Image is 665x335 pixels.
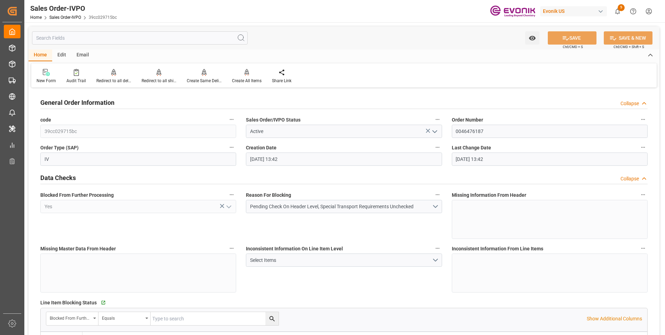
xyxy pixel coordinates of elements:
[563,44,583,49] span: Ctrl/CMD + S
[102,313,143,321] div: Equals
[250,257,432,264] div: Select Items
[639,190,648,199] button: Missing Information From Header
[610,3,625,19] button: show 5 new notifications
[246,116,301,124] span: Sales Order/IVPO Status
[246,153,442,166] input: MM-DD-YYYY HH:MM
[40,98,114,107] h2: General Order Information
[30,3,117,14] div: Sales Order-IVPO
[452,144,491,151] span: Last Change Date
[40,116,51,124] span: code
[452,245,543,252] span: Inconsistent Information From Line Items
[265,312,279,325] button: search button
[151,312,279,325] input: Type to search
[548,31,596,45] button: SAVE
[433,244,442,253] button: Inconsistent Information On Line Item Level
[618,4,625,11] span: 5
[639,115,648,124] button: Order Number
[272,78,291,84] div: Share Link
[227,244,236,253] button: Missing Master Data From Header
[540,6,607,16] div: Evonik US
[433,143,442,152] button: Creation Date
[96,78,131,84] div: Redirect to all deliveries
[540,5,610,18] button: Evonik US
[246,200,442,213] button: open menu
[71,49,94,61] div: Email
[66,78,86,84] div: Audit Trail
[250,203,432,210] div: Pending Check On Header Level, Special Transport Requirements Unchecked
[227,143,236,152] button: Order Type (SAP)
[246,245,343,252] span: Inconsistent Information On Line Item Level
[40,173,76,182] h2: Data Checks
[46,312,98,325] button: open menu
[620,175,639,182] div: Collapse
[98,312,151,325] button: open menu
[525,31,539,45] button: open menu
[50,313,91,321] div: Blocked From Further Processing
[246,144,277,151] span: Creation Date
[232,78,262,84] div: Create All Items
[32,31,248,45] input: Search Fields
[604,31,652,45] button: SAVE & NEW
[30,15,42,20] a: Home
[40,299,97,306] span: Line Item Blocking Status
[49,15,81,20] a: Sales Order-IVPO
[452,116,483,124] span: Order Number
[40,192,114,199] span: Blocked From Further Processing
[37,78,56,84] div: New Form
[246,192,291,199] span: Reason For Blocking
[452,153,648,166] input: MM-DD-YYYY HH:MM
[227,190,236,199] button: Blocked From Further Processing
[639,143,648,152] button: Last Change Date
[142,78,176,84] div: Redirect to all shipments
[246,254,442,267] button: open menu
[625,3,641,19] button: Help Center
[587,315,642,322] p: Show Additional Columns
[227,115,236,124] button: code
[639,244,648,253] button: Inconsistent Information From Line Items
[40,144,79,151] span: Order Type (SAP)
[614,44,644,49] span: Ctrl/CMD + Shift + S
[490,5,535,17] img: Evonik-brand-mark-Deep-Purple-RGB.jpeg_1700498283.jpeg
[187,78,222,84] div: Create Same Delivery Date
[29,49,52,61] div: Home
[433,190,442,199] button: Reason For Blocking
[452,192,526,199] span: Missing Information From Header
[433,115,442,124] button: Sales Order/IVPO Status
[52,49,71,61] div: Edit
[429,126,439,137] button: open menu
[40,245,116,252] span: Missing Master Data From Header
[223,201,234,212] button: open menu
[620,100,639,107] div: Collapse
